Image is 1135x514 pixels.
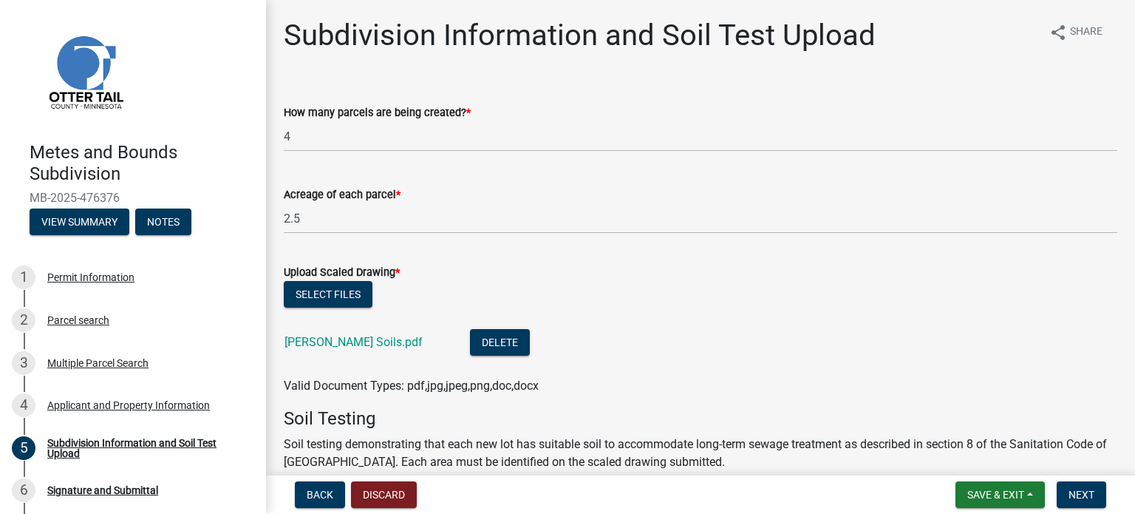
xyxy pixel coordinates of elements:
span: MB-2025-476376 [30,191,236,205]
div: 3 [12,351,35,375]
div: 6 [12,479,35,502]
span: Valid Document Types: pdf,jpg,jpeg,png,doc,docx [284,379,539,393]
div: Subdivision Information and Soil Test Upload [47,438,242,459]
button: Next [1057,481,1106,508]
div: 4 [12,393,35,417]
button: View Summary [30,209,129,235]
label: Upload Scaled Drawing [284,268,400,278]
a: [PERSON_NAME] Soils.pdf [284,335,423,349]
button: Delete [470,329,530,356]
div: Multiple Parcel Search [47,358,149,368]
wm-modal-confirm: Delete Document [470,337,530,351]
h4: Metes and Bounds Subdivision [30,142,254,185]
div: Signature and Submittal [47,485,158,496]
button: shareShare [1037,18,1114,47]
div: 2 [12,308,35,332]
span: Share [1070,24,1102,41]
button: Notes [135,209,191,235]
label: Acreage of each parcel [284,190,401,200]
div: Permit Information [47,272,134,283]
h4: Soil Testing [284,408,1117,430]
wm-modal-confirm: Notes [135,217,191,229]
div: 5 [12,436,35,460]
button: Discard [351,481,417,508]
button: Save & Exit [955,481,1045,508]
label: How many parcels are being created? [284,108,471,118]
i: share [1049,24,1067,41]
div: Applicant and Property Information [47,400,210,410]
button: Back [295,481,345,508]
h1: Subdivision Information and Soil Test Upload [284,18,876,53]
wm-modal-confirm: Summary [30,217,129,229]
span: Back [307,489,333,501]
div: 1 [12,266,35,289]
img: Otter Tail County, Minnesota [30,16,140,126]
span: Save & Exit [967,489,1024,501]
p: Soil testing demonstrating that each new lot has suitable soil to accommodate long-term sewage tr... [284,436,1117,471]
div: Parcel search [47,315,109,325]
span: Next [1068,489,1094,501]
button: Select files [284,281,372,308]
